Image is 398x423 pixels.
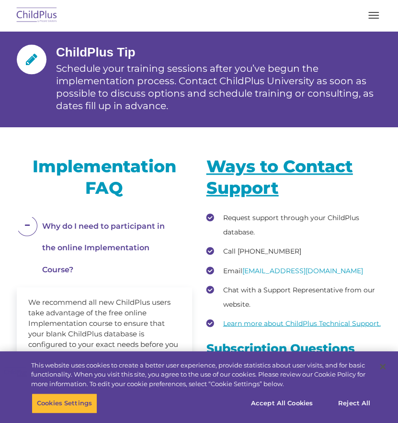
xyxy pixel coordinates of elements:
button: Reject All [324,393,384,413]
span: Schedule your training sessions after you’ve begun the implementation process. Contact ChildPlus ... [56,63,374,111]
li: Email [206,263,382,278]
a: Learn more about ChildPlus Technical Support. [223,319,381,327]
button: Accept All Cookies [246,393,318,413]
div: We recommend all new ChildPlus users take advantage of the free online Implementation course to e... [17,287,192,369]
div: This website uses cookies to create a better user experience, provide statistics about user visit... [31,361,370,389]
img: ChildPlus by Procare Solutions [14,4,59,27]
button: Close [372,356,393,377]
h2: Implementation FAQ [17,156,192,199]
a: Ways to Contact Support [206,156,353,198]
a: [EMAIL_ADDRESS][DOMAIN_NAME] [242,266,363,275]
li: Call [PHONE_NUMBER] [206,244,382,258]
li: Chat with a Support Representative from our website. [206,282,382,311]
li: Request support through your ChildPlus database. [206,211,382,239]
h3: Subscription Questions [206,342,382,354]
span: Why do I need to participant in the online Implementation Course? [42,222,165,274]
span: ChildPlus Tip [56,45,136,59]
button: Cookies Settings [32,393,97,413]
